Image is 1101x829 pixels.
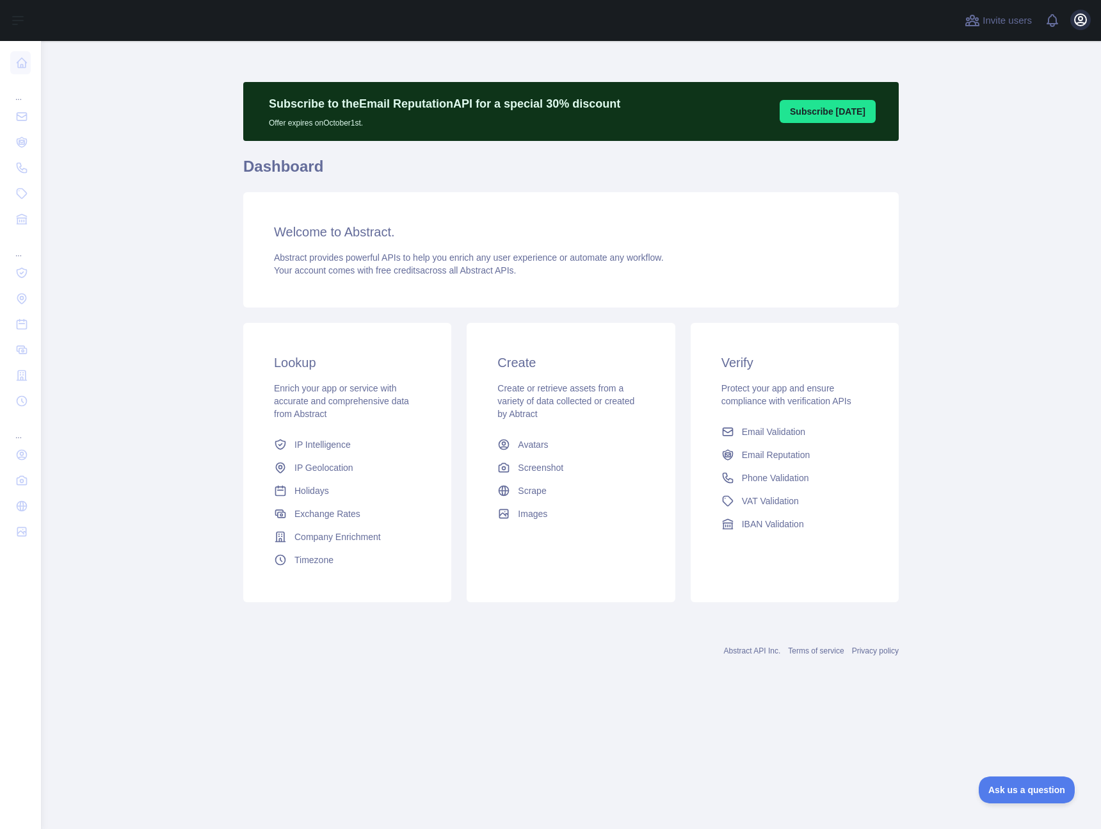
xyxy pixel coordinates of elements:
[979,776,1075,803] iframe: Toggle Customer Support
[788,646,844,655] a: Terms of service
[716,466,873,489] a: Phone Validation
[742,495,799,507] span: VAT Validation
[10,233,31,259] div: ...
[742,518,804,530] span: IBAN Validation
[716,489,873,513] a: VAT Validation
[492,456,649,479] a: Screenshot
[243,156,899,187] h1: Dashboard
[742,425,805,438] span: Email Validation
[269,456,426,479] a: IP Geolocation
[10,415,31,441] div: ...
[497,354,644,372] h3: Create
[518,507,547,520] span: Images
[269,113,620,128] p: Offer expires on October 1st.
[852,646,899,655] a: Privacy policy
[518,438,548,451] span: Avatars
[294,554,334,566] span: Timezone
[269,95,620,113] p: Subscribe to the Email Reputation API for a special 30 % discount
[716,420,873,443] a: Email Validation
[492,502,649,525] a: Images
[376,265,420,275] span: free credits
[518,461,563,474] span: Screenshot
[294,530,381,543] span: Company Enrichment
[269,479,426,502] a: Holidays
[269,433,426,456] a: IP Intelligence
[294,484,329,497] span: Holidays
[274,223,868,241] h3: Welcome to Abstract.
[274,354,421,372] h3: Lookup
[716,513,873,536] a: IBAN Validation
[274,265,516,275] span: Your account comes with across all Abstract APIs.
[10,77,31,103] div: ...
[983,13,1032,28] span: Invite users
[518,484,546,497] span: Scrape
[962,10,1034,31] button: Invite users
[294,507,360,520] span: Exchange Rates
[274,383,409,419] span: Enrich your app or service with accurate and comprehensive data from Abstract
[274,252,664,263] span: Abstract provides powerful APIs to help you enrich any user experience or automate any workflow.
[780,100,876,123] button: Subscribe [DATE]
[742,448,810,461] span: Email Reputation
[716,443,873,466] a: Email Reputation
[721,383,851,406] span: Protect your app and ensure compliance with verification APIs
[269,502,426,525] a: Exchange Rates
[721,354,868,372] h3: Verify
[492,433,649,456] a: Avatars
[294,461,353,474] span: IP Geolocation
[724,646,781,655] a: Abstract API Inc.
[269,525,426,548] a: Company Enrichment
[294,438,351,451] span: IP Intelligence
[742,472,809,484] span: Phone Validation
[497,383,634,419] span: Create or retrieve assets from a variety of data collected or created by Abtract
[269,548,426,571] a: Timezone
[492,479,649,502] a: Scrape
